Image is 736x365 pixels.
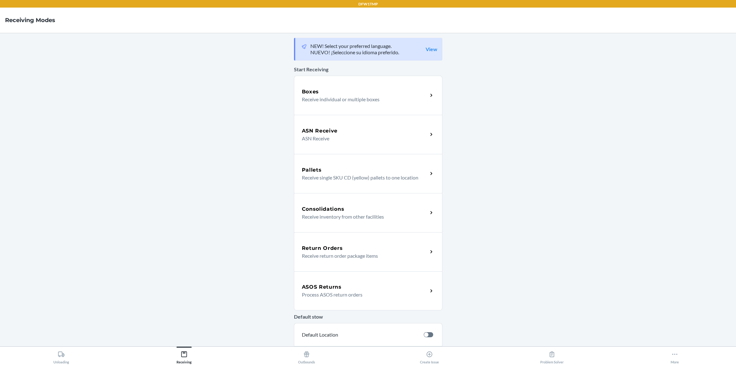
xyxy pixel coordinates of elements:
p: Receive inventory from other facilities [302,213,423,221]
h5: Boxes [302,88,319,96]
div: Unloading [53,348,69,364]
h5: ASOS Returns [302,283,342,291]
div: Problem Solver [540,348,564,364]
a: BoxesReceive individual or multiple boxes [294,76,442,115]
p: Default stow [294,313,442,321]
a: PalletsReceive single SKU CD (yellow) pallets to one location [294,154,442,193]
div: Receiving [177,348,192,364]
p: NUEVO! ¡Seleccione su idioma preferido. [310,49,399,56]
p: ASN Receive [302,135,423,142]
h5: Consolidations [302,205,344,213]
p: NEW! Select your preferred language. [310,43,399,49]
p: Start Receiving [294,66,442,73]
h5: Pallets [302,166,322,174]
a: Return OrdersReceive return order package items [294,232,442,271]
h5: ASN Receive [302,127,338,135]
button: Problem Solver [491,347,613,364]
h4: Receiving Modes [5,16,55,24]
button: Create Issue [368,347,491,364]
button: Outbounds [245,347,368,364]
p: Receive single SKU CD (yellow) pallets to one location [302,174,423,181]
div: Outbounds [298,348,315,364]
div: Create Issue [420,348,439,364]
button: Receiving [123,347,246,364]
p: Process ASOS return orders [302,291,423,298]
div: More [671,348,679,364]
a: ASN ReceiveASN Receive [294,115,442,154]
p: Receive individual or multiple boxes [302,96,423,103]
p: Default Location [302,331,419,339]
p: Receive return order package items [302,252,423,260]
p: DFW1TMP [358,1,378,7]
a: ASOS ReturnsProcess ASOS return orders [294,271,442,310]
a: ConsolidationsReceive inventory from other facilities [294,193,442,232]
a: View [426,46,437,52]
h5: Return Orders [302,244,343,252]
